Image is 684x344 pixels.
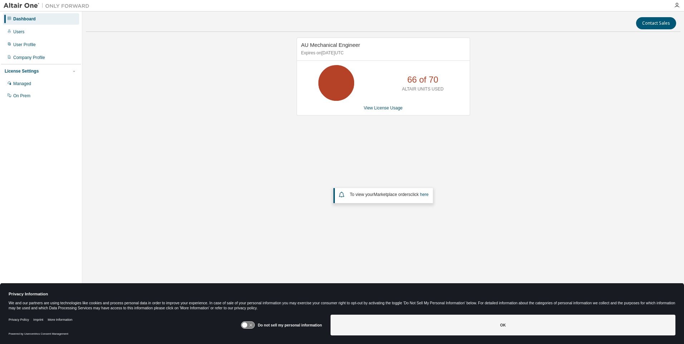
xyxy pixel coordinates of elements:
div: Dashboard [13,16,36,22]
a: View License Usage [364,105,403,110]
div: On Prem [13,93,30,99]
em: Marketplace orders [374,192,411,197]
div: Company Profile [13,55,45,60]
a: here [420,192,429,197]
div: Users [13,29,24,35]
p: ALTAIR UNITS USED [402,86,444,92]
span: AU Mechanical Engineer [301,42,360,48]
button: Contact Sales [636,17,676,29]
div: License Settings [5,68,39,74]
img: Altair One [4,2,93,9]
div: User Profile [13,42,36,48]
p: Expires on [DATE] UTC [301,50,464,56]
div: Managed [13,81,31,87]
span: To view your click [350,192,429,197]
p: 66 of 70 [407,74,438,86]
